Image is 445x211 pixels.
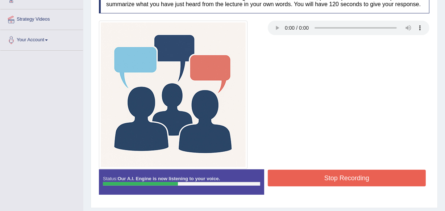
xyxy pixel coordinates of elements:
[99,169,264,195] div: Status:
[117,176,220,181] strong: Our A.I. Engine is now listening to your voice.
[268,170,426,186] button: Stop Recording
[0,9,83,28] a: Strategy Videos
[0,30,83,48] a: Your Account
